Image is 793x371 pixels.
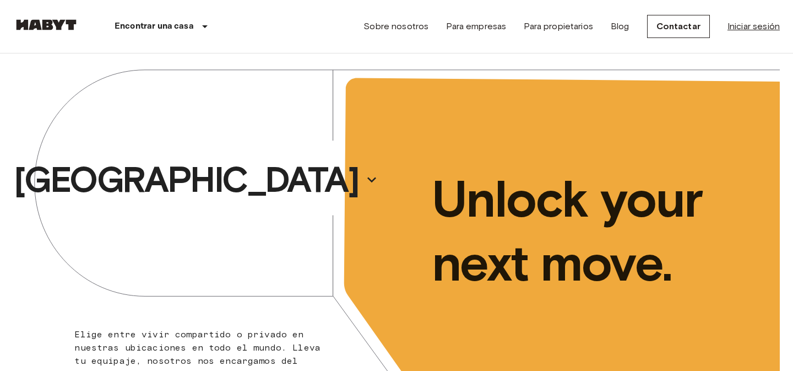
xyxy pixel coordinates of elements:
p: [GEOGRAPHIC_DATA] [14,158,359,202]
a: Iniciar sesión [727,20,780,33]
img: Habyt [13,19,79,30]
a: Contactar [647,15,710,38]
a: Sobre nosotros [363,20,428,33]
button: [GEOGRAPHIC_DATA] [9,154,383,205]
p: Encontrar una casa [115,20,194,33]
a: Para empresas [446,20,506,33]
a: Para propietarios [524,20,593,33]
p: Unlock your next move. [432,167,762,295]
a: Blog [611,20,629,33]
